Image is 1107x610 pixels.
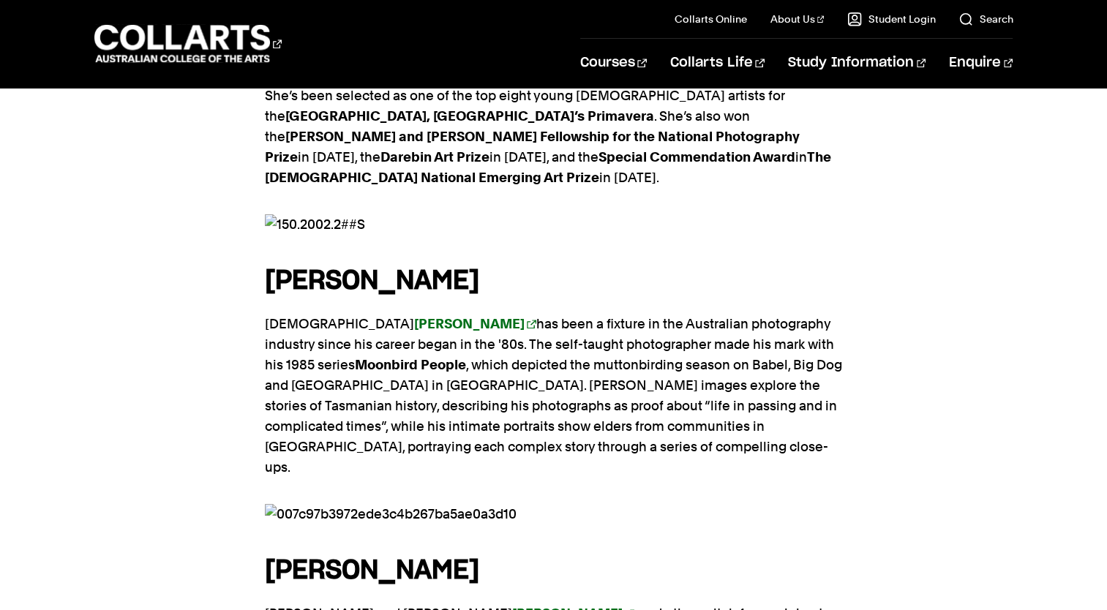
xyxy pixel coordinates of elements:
strong: [PERSON_NAME] and [PERSON_NAME] Fellowship for the National Photography Prize [265,129,800,165]
img: 007c97b3972ede3c4b267ba5ae0a3d10 [265,504,843,524]
a: Collarts Online [675,12,747,26]
strong: Darebin Art Prize [380,149,489,165]
p: With the use of digitally-assembled photography, [PERSON_NAME] [PERSON_NAME] constructs complex v... [265,45,843,188]
img: 150.2002.2##S [265,214,843,235]
a: About Us [770,12,825,26]
strong: [PERSON_NAME] [265,557,479,584]
a: Study Information [788,39,926,87]
strong: Special Commendation Award [598,149,795,165]
a: Collarts Life [670,39,765,87]
a: Search [958,12,1013,26]
strong: [PERSON_NAME] [414,316,525,331]
div: Go to homepage [94,23,282,64]
a: Courses [580,39,647,87]
a: Student Login [847,12,935,26]
p: [DEMOGRAPHIC_DATA] has been a fixture in the Australian photography industry since his career beg... [265,314,843,478]
strong: Moonbird People [355,357,466,372]
a: Enquire [949,39,1013,87]
a: [PERSON_NAME] [414,316,536,331]
strong: [PERSON_NAME] [265,268,479,294]
strong: [GEOGRAPHIC_DATA], [GEOGRAPHIC_DATA]’s Primavera [285,108,654,124]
